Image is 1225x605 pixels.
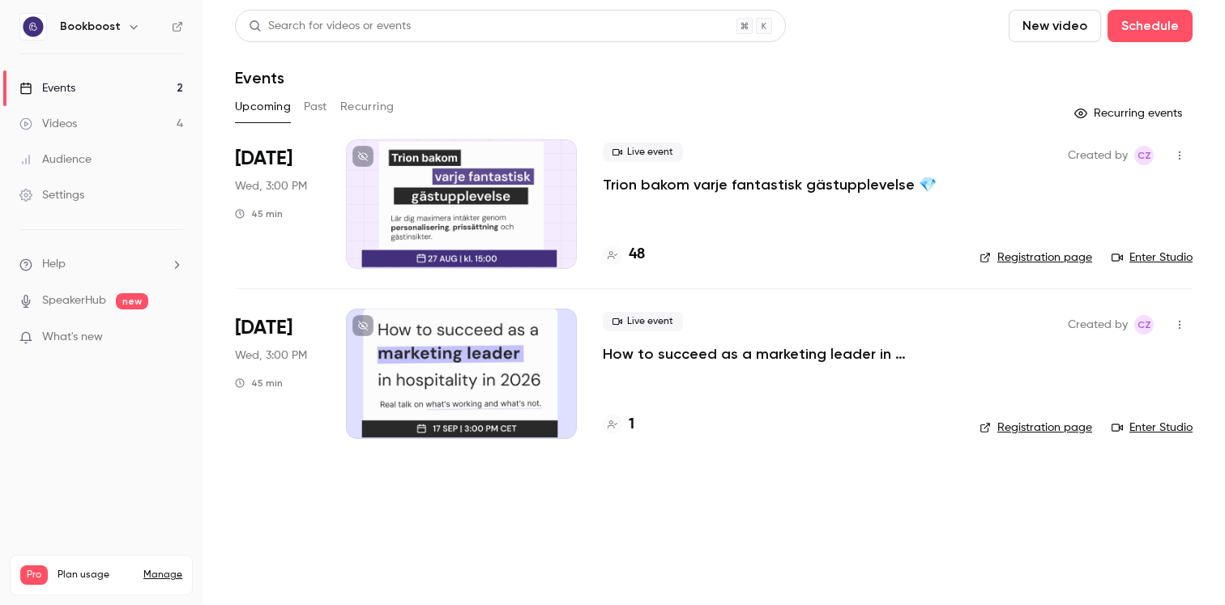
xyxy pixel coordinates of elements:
[1067,100,1193,126] button: Recurring events
[980,420,1092,436] a: Registration page
[235,94,291,120] button: Upcoming
[235,207,283,220] div: 45 min
[42,256,66,273] span: Help
[629,414,634,436] h4: 1
[1068,146,1128,165] span: Created by
[235,68,284,87] h1: Events
[603,414,634,436] a: 1
[42,329,103,346] span: What's new
[1137,146,1151,165] span: CZ
[19,187,84,203] div: Settings
[235,315,292,341] span: [DATE]
[235,309,320,438] div: Sep 17 Wed, 3:00 PM (Europe/Stockholm)
[1108,10,1193,42] button: Schedule
[235,377,283,390] div: 45 min
[143,569,182,582] a: Manage
[235,347,307,364] span: Wed, 3:00 PM
[20,14,46,40] img: Bookboost
[60,19,121,35] h6: Bookboost
[1137,315,1151,334] span: CZ
[603,312,683,331] span: Live event
[340,94,395,120] button: Recurring
[603,344,954,364] a: How to succeed as a marketing leader in hospitality in [DATE]?
[164,330,183,345] iframe: Noticeable Trigger
[1009,10,1101,42] button: New video
[603,244,645,266] a: 48
[1134,315,1154,334] span: Casey Zhang
[304,94,327,120] button: Past
[19,116,77,132] div: Videos
[58,569,134,582] span: Plan usage
[42,292,106,309] a: SpeakerHub
[1112,420,1193,436] a: Enter Studio
[1134,146,1154,165] span: Casey Zhang
[116,293,148,309] span: new
[235,178,307,194] span: Wed, 3:00 PM
[603,143,683,162] span: Live event
[629,244,645,266] h4: 48
[235,139,320,269] div: Aug 27 Wed, 3:00 PM (Europe/Stockholm)
[1112,249,1193,266] a: Enter Studio
[980,249,1092,266] a: Registration page
[1068,315,1128,334] span: Created by
[19,256,183,273] li: help-dropdown-opener
[20,565,48,585] span: Pro
[235,146,292,172] span: [DATE]
[19,80,75,96] div: Events
[249,18,411,35] div: Search for videos or events
[19,151,92,168] div: Audience
[603,175,937,194] a: Trion bakom varje fantastisk gästupplevelse 💎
